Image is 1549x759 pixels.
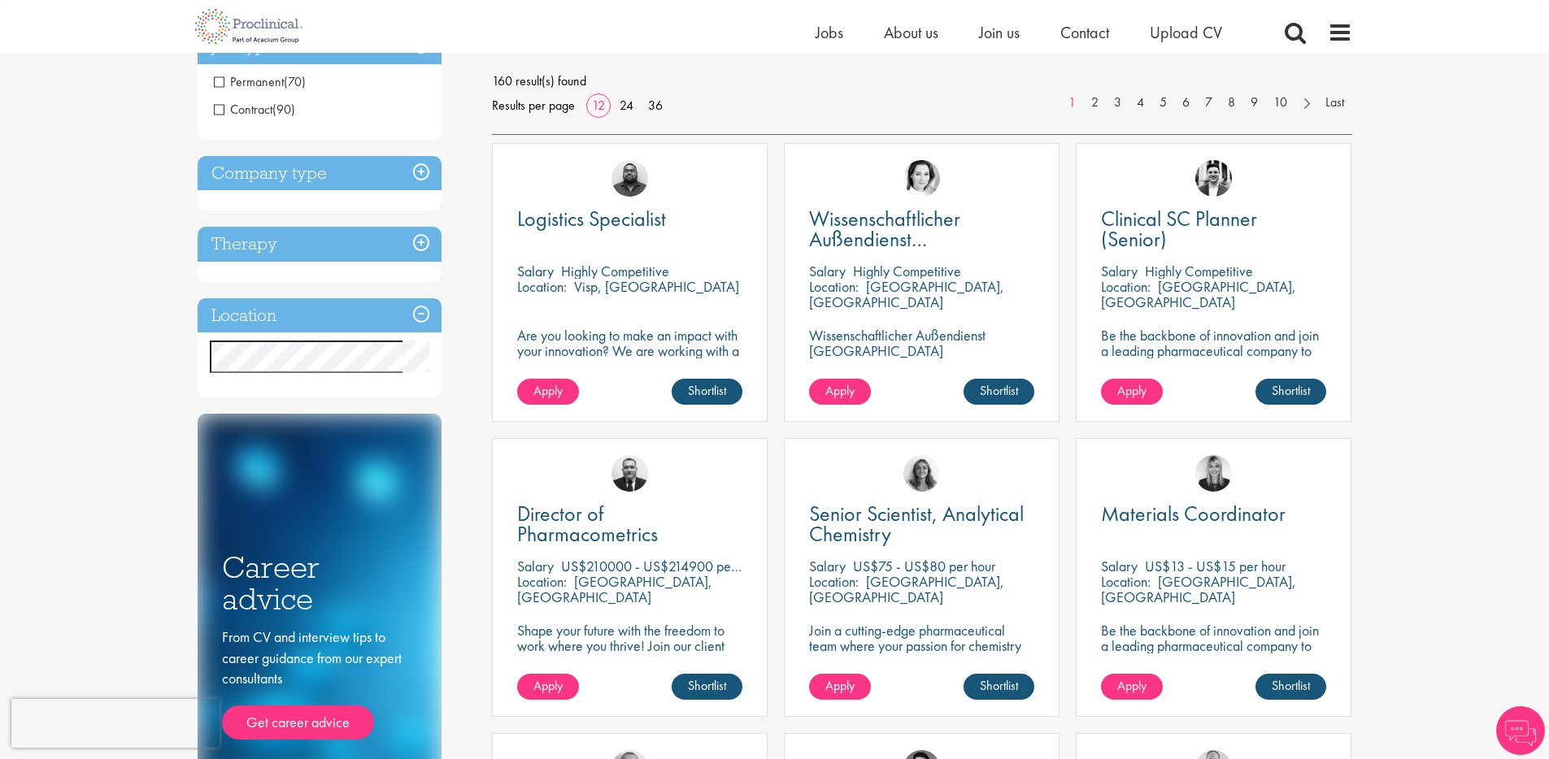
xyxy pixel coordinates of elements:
[1101,622,1326,684] p: Be the backbone of innovation and join a leading pharmaceutical company to help keep life-changin...
[214,73,306,90] span: Permanent
[517,277,567,296] span: Location:
[533,382,563,399] span: Apply
[492,93,575,118] span: Results per page
[198,298,442,333] h3: Location
[1151,93,1175,112] a: 5
[611,455,648,492] img: Jakub Hanas
[1117,677,1147,694] span: Apply
[884,22,938,43] a: About us
[198,227,442,262] h3: Therapy
[809,277,1004,311] p: [GEOGRAPHIC_DATA], [GEOGRAPHIC_DATA]
[903,455,940,492] img: Jackie Cerchio
[586,97,611,114] a: 12
[517,674,579,700] a: Apply
[1129,93,1152,112] a: 4
[809,209,1034,249] a: Wissenschaftlicher Außendienst [GEOGRAPHIC_DATA]
[272,101,295,118] span: (90)
[1195,160,1232,197] img: Edward Little
[214,101,272,118] span: Contract
[1145,262,1253,280] p: Highly Competitive
[979,22,1020,43] a: Join us
[809,277,859,296] span: Location:
[1150,22,1222,43] a: Upload CV
[1101,557,1138,575] span: Salary
[222,552,417,614] h3: Career advice
[1117,382,1147,399] span: Apply
[284,73,306,90] span: (70)
[825,382,855,399] span: Apply
[809,557,846,575] span: Salary
[517,557,554,575] span: Salary
[853,557,995,575] p: US$75 - US$80 per hour
[611,160,648,197] img: Ashley Bennett
[809,205,1005,273] span: Wissenschaftlicher Außendienst [GEOGRAPHIC_DATA]
[614,97,639,114] a: 24
[809,674,871,700] a: Apply
[561,557,775,575] p: US$210000 - US$214900 per annum
[517,504,742,544] a: Director of Pharmacometrics
[1101,379,1163,405] a: Apply
[517,572,567,591] span: Location:
[1101,572,1296,606] p: [GEOGRAPHIC_DATA], [GEOGRAPHIC_DATA]
[1101,500,1286,527] span: Materials Coordinator
[214,101,295,118] span: Contract
[1255,674,1326,700] a: Shortlist
[517,327,742,405] p: Are you looking to make an impact with your innovation? We are working with a well-established ph...
[222,705,374,739] a: Get career advice
[1174,93,1198,112] a: 6
[1101,674,1163,700] a: Apply
[1255,379,1326,405] a: Shortlist
[1242,93,1266,112] a: 9
[809,327,1034,358] p: Wissenschaftlicher Außendienst [GEOGRAPHIC_DATA]
[1195,455,1232,492] img: Janelle Jones
[1101,504,1326,524] a: Materials Coordinator
[517,379,579,405] a: Apply
[903,160,940,197] img: Greta Prestel
[517,572,712,606] p: [GEOGRAPHIC_DATA], [GEOGRAPHIC_DATA]
[517,205,666,232] span: Logistics Specialist
[809,572,1004,606] p: [GEOGRAPHIC_DATA], [GEOGRAPHIC_DATA]
[198,156,442,191] h3: Company type
[809,379,871,405] a: Apply
[1101,205,1257,253] span: Clinical SC Planner (Senior)
[1145,557,1286,575] p: US$13 - US$15 per hour
[809,262,846,280] span: Salary
[964,674,1034,700] a: Shortlist
[214,73,284,90] span: Permanent
[816,22,843,43] a: Jobs
[1101,327,1326,389] p: Be the backbone of innovation and join a leading pharmaceutical company to help keep life-changin...
[672,674,742,700] a: Shortlist
[533,677,563,694] span: Apply
[825,677,855,694] span: Apply
[1220,93,1243,112] a: 8
[492,69,1352,93] span: 160 result(s) found
[1101,277,1151,296] span: Location:
[964,379,1034,405] a: Shortlist
[809,500,1024,548] span: Senior Scientist, Analytical Chemistry
[1197,93,1220,112] a: 7
[1060,22,1109,43] a: Contact
[517,622,742,684] p: Shape your future with the freedom to work where you thrive! Join our client with this Director p...
[672,379,742,405] a: Shortlist
[574,277,739,296] p: Visp, [GEOGRAPHIC_DATA]
[1265,93,1295,112] a: 10
[561,262,669,280] p: Highly Competitive
[517,209,742,229] a: Logistics Specialist
[11,699,220,748] iframe: reCAPTCHA
[1101,572,1151,591] span: Location:
[517,262,554,280] span: Salary
[1496,706,1545,755] img: Chatbot
[1106,93,1129,112] a: 3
